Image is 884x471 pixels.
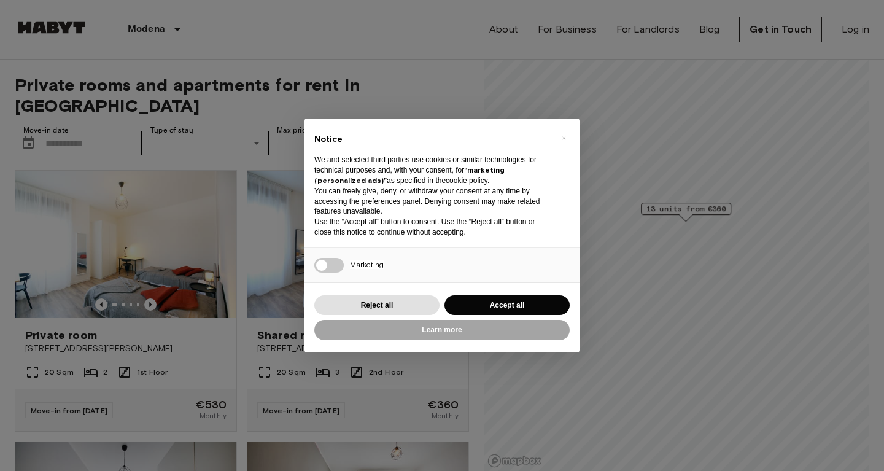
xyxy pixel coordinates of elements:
h2: Notice [314,133,550,146]
strong: “marketing (personalized ads)” [314,165,505,185]
p: We and selected third parties use cookies or similar technologies for technical purposes and, wit... [314,155,550,185]
button: Accept all [444,295,570,316]
p: Use the “Accept all” button to consent. Use the “Reject all” button or close this notice to conti... [314,217,550,238]
button: Close this notice [554,128,573,148]
button: Reject all [314,295,440,316]
span: Marketing [350,260,384,269]
a: cookie policy [446,176,487,185]
span: × [562,131,566,146]
p: You can freely give, deny, or withdraw your consent at any time by accessing the preferences pane... [314,186,550,217]
button: Learn more [314,320,570,340]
